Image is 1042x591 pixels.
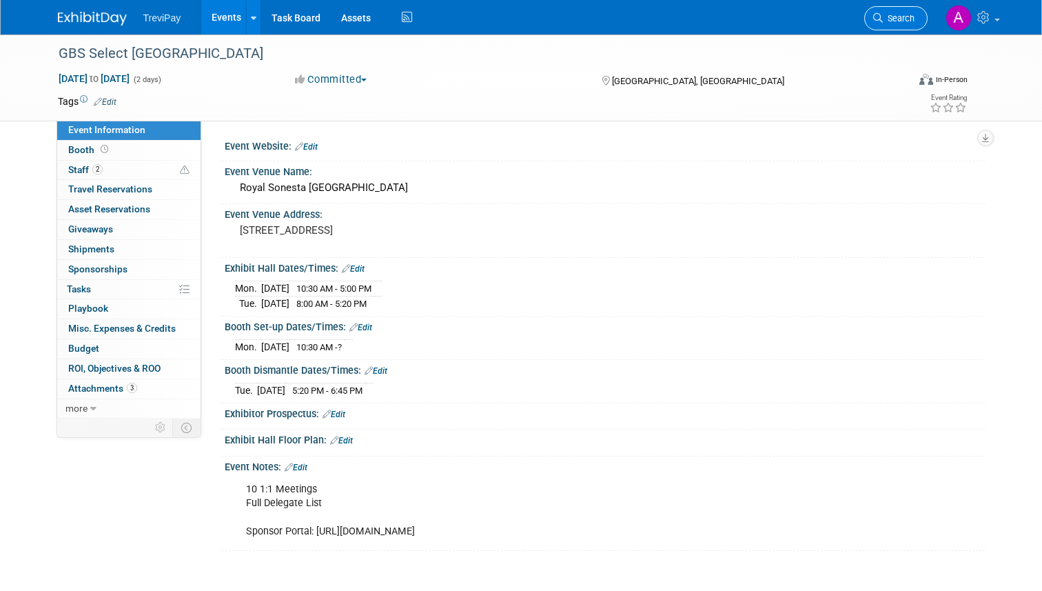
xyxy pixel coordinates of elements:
[257,383,285,398] td: [DATE]
[54,41,890,66] div: GBS Select [GEOGRAPHIC_DATA]
[612,76,784,86] span: [GEOGRAPHIC_DATA], [GEOGRAPHIC_DATA]
[883,13,915,23] span: Search
[235,281,261,297] td: Mon.
[132,75,161,84] span: (2 days)
[330,436,353,445] a: Edit
[57,141,201,160] a: Booth
[342,264,365,274] a: Edit
[57,299,201,319] a: Playbook
[143,12,181,23] span: TreviPay
[68,323,176,334] span: Misc. Expenses & Credits
[946,5,972,31] img: Andy Duong
[296,283,371,294] span: 10:30 AM - 5:00 PM
[68,124,145,135] span: Event Information
[68,343,99,354] span: Budget
[57,379,201,399] a: Attachments3
[225,317,985,334] div: Booth Set-up Dates/Times:
[235,177,974,199] div: Royal Sonesta [GEOGRAPHIC_DATA]
[180,164,190,177] span: Potential Scheduling Conflict -- at least one attendee is tagged in another overlapping event.
[236,476,837,545] div: 10 1:1 Meetings Full Delegate List Sponsor Portal: [URL][DOMAIN_NAME]
[296,299,367,309] span: 8:00 AM - 5:20 PM
[295,142,318,152] a: Edit
[261,281,289,297] td: [DATE]
[323,410,345,419] a: Edit
[57,319,201,339] a: Misc. Expenses & Credits
[225,136,985,154] div: Event Website:
[919,74,933,85] img: Format-Inperson.png
[67,283,91,294] span: Tasks
[833,72,968,92] div: Event Format
[935,74,968,85] div: In-Person
[68,203,150,214] span: Asset Reservations
[292,385,362,396] span: 5:20 PM - 6:45 PM
[57,280,201,299] a: Tasks
[235,383,257,398] td: Tue.
[58,94,116,108] td: Tags
[225,161,985,179] div: Event Venue Name:
[57,359,201,379] a: ROI, Objectives & ROO
[57,220,201,239] a: Giveaways
[225,204,985,221] div: Event Venue Address:
[68,303,108,314] span: Playbook
[68,363,161,374] span: ROI, Objectives & ROO
[57,260,201,279] a: Sponsorships
[68,383,137,394] span: Attachments
[68,223,113,234] span: Giveaways
[57,339,201,359] a: Budget
[127,383,137,393] span: 3
[225,457,985,474] div: Event Notes:
[57,121,201,140] a: Event Information
[58,72,130,85] span: [DATE] [DATE]
[235,297,261,311] td: Tue.
[864,6,928,30] a: Search
[261,297,289,311] td: [DATE]
[65,403,88,414] span: more
[225,403,985,421] div: Exhibitor Prospectus:
[285,463,307,472] a: Edit
[349,323,372,332] a: Edit
[57,200,201,219] a: Asset Reservations
[172,419,201,437] td: Toggle Event Tabs
[290,72,372,87] button: Committed
[296,342,342,352] span: 10:30 AM -
[98,144,111,154] span: Booth not reserved yet
[58,12,127,26] img: ExhibitDay
[338,342,342,352] span: ?
[149,419,173,437] td: Personalize Event Tab Strip
[261,340,289,354] td: [DATE]
[68,183,152,194] span: Travel Reservations
[68,263,127,274] span: Sponsorships
[57,399,201,419] a: more
[240,224,527,237] pre: [STREET_ADDRESS]
[57,161,201,180] a: Staff2
[225,360,985,378] div: Booth Dismantle Dates/Times:
[88,73,101,84] span: to
[92,164,103,174] span: 2
[930,94,967,101] div: Event Rating
[68,144,111,155] span: Booth
[235,340,261,354] td: Mon.
[225,430,985,448] div: Exhibit Hall Floor Plan:
[365,366,387,376] a: Edit
[94,97,116,107] a: Edit
[68,243,114,254] span: Shipments
[225,258,985,276] div: Exhibit Hall Dates/Times:
[68,164,103,175] span: Staff
[57,240,201,259] a: Shipments
[57,180,201,199] a: Travel Reservations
